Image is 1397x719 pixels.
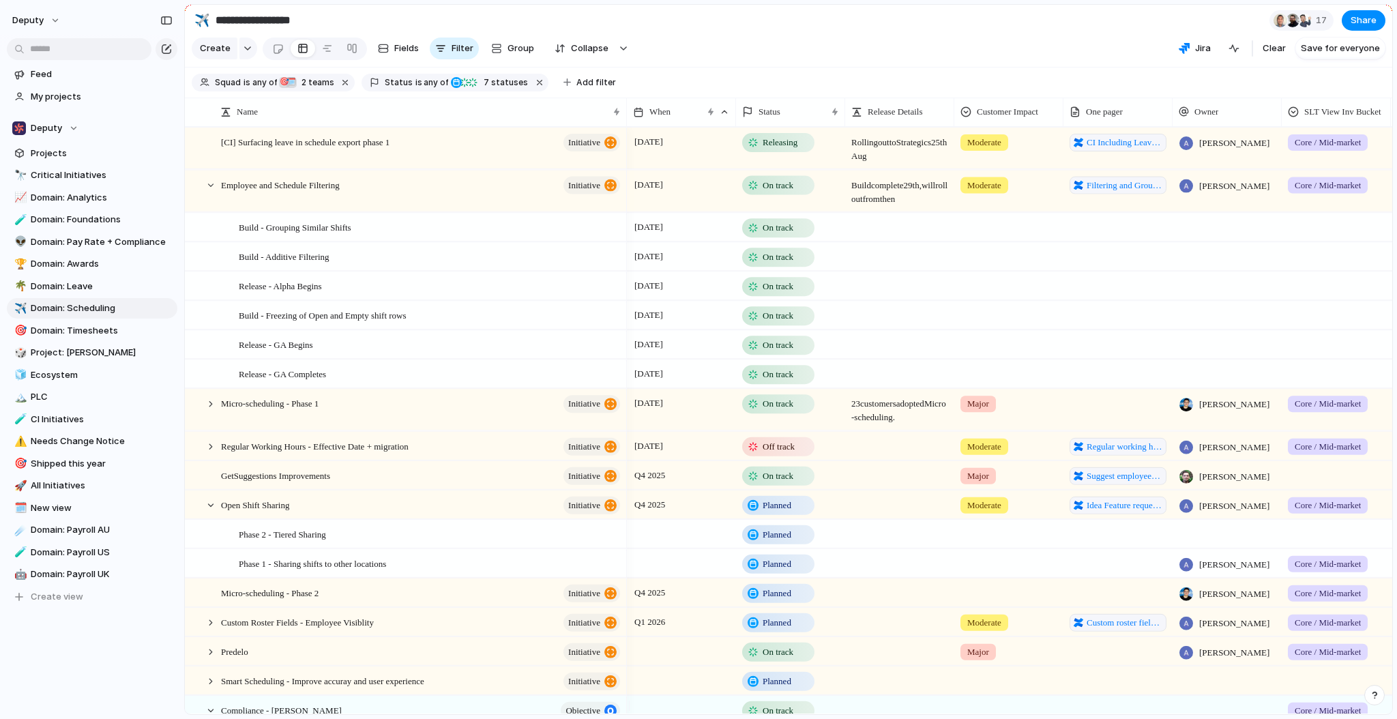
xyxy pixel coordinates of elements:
span: All Initiatives [31,479,173,493]
a: ☄️Domain: Payroll AU [7,520,177,540]
span: [PERSON_NAME] [1199,440,1269,454]
button: 🗓️ [12,501,26,515]
span: [DATE] [631,307,666,323]
span: Fields [394,42,419,55]
span: Custom Roster Fields - Employee Visiblity [221,613,374,629]
span: Build complete 29th, will rollout from then [846,171,954,205]
span: [PERSON_NAME] [1199,616,1269,630]
a: 🏆Domain: Awards [7,254,177,274]
button: isany of [413,75,452,90]
div: 🚀 [14,478,24,494]
button: initiative [563,467,620,484]
div: 🎯 [14,323,24,338]
span: [DATE] [631,248,666,265]
div: 🏆 [14,256,24,272]
button: initiative [563,395,620,413]
button: Share [1342,10,1385,31]
span: Build - Additive Filtering [239,248,329,264]
a: 🤖Domain: Payroll UK [7,564,177,585]
span: On track [763,645,793,658]
button: deputy [6,10,68,31]
span: Phase 1 - Sharing shifts to other locations [239,555,386,570]
span: Micro-scheduling - Phase 2 [221,584,319,600]
a: 🗓️New view [7,498,177,518]
a: Idea Feature request Shift sharing to other locations within the business [1070,496,1166,514]
span: [DATE] [631,278,666,294]
span: [DATE] [631,437,666,454]
button: initiative [563,496,620,514]
div: 🧪 [14,411,24,427]
a: Regular working hours 2.0 pre-migration improvements [1070,437,1166,455]
a: 🎯Domain: Timesheets [7,321,177,341]
span: initiative [568,613,600,632]
button: 🔭 [12,168,26,182]
div: ✈️ [14,301,24,317]
span: Core / Mid-market [1295,498,1361,512]
span: Core / Mid-market [1295,178,1361,192]
span: Release - Alpha Begins [239,278,322,293]
button: 🚀 [12,479,26,493]
span: Save for everyone [1301,42,1380,55]
span: Open Shift Sharing [221,496,289,512]
button: 🧊 [12,368,26,382]
span: On track [763,397,793,411]
button: 7 statuses [450,75,531,90]
span: On track [763,178,793,192]
button: initiative [563,672,620,690]
a: 🚀All Initiatives [7,475,177,496]
span: Release - GA Begins [239,336,313,352]
span: Group [508,42,534,55]
span: Project: [PERSON_NAME] [31,346,173,359]
span: CI Including Leave on the Schedule Export Week by Area and Team Member [1087,136,1162,149]
span: Planned [763,557,791,570]
span: Domain: Payroll US [31,546,173,559]
span: Domain: Payroll UK [31,568,173,581]
span: Smart Scheduling - Improve accuray and user experience [221,672,424,688]
div: 🧪CI Initiatives [7,409,177,430]
span: Deputy [31,121,62,135]
span: Planned [763,615,791,629]
div: 🧪 [14,544,24,560]
button: ☄️ [12,523,26,537]
div: ⚠️ [14,434,24,450]
a: 🏔️PLC [7,387,177,407]
div: ✈️Domain: Scheduling [7,298,177,319]
button: ✈️ [12,302,26,315]
span: Status [385,76,413,89]
span: Q4 2025 [631,496,668,512]
span: Core / Mid-market [1295,615,1361,629]
span: Projects [31,147,173,160]
span: initiative [568,175,600,194]
span: Predelo [221,643,248,658]
span: any of [250,76,277,89]
span: Employee and Schedule Filtering [221,176,340,192]
button: 🎯 [12,457,26,471]
span: 7 [480,77,491,87]
button: Jira [1173,38,1216,59]
span: SLT View Inv Bucket [1304,105,1381,119]
button: 🧪 [12,213,26,226]
div: 🌴Domain: Leave [7,276,177,297]
span: 17 [1316,14,1331,27]
span: is [415,76,422,89]
span: Build - Freezing of Open and Empty shift rows [239,307,407,323]
button: 🧪 [12,546,26,559]
span: [PERSON_NAME] [1199,398,1269,411]
div: 👽 [14,234,24,250]
span: Regular Working Hours - Effective Date + migration [221,437,409,453]
button: Create view [7,587,177,607]
button: 🎯🗓️2 teams [278,75,337,90]
button: ⚠️ [12,435,26,448]
span: Suggest employees for a shift v2 [1087,469,1162,482]
button: initiative [563,437,620,455]
div: ✈️ [194,11,209,29]
div: 🧪 [14,212,24,228]
div: 🎯Shipped this year [7,454,177,474]
span: On track [763,309,793,323]
a: 👽Domain: Pay Rate + Compliance [7,232,177,252]
a: Filtering and Grouping on the schedule [1070,176,1166,194]
span: On track [763,250,793,264]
